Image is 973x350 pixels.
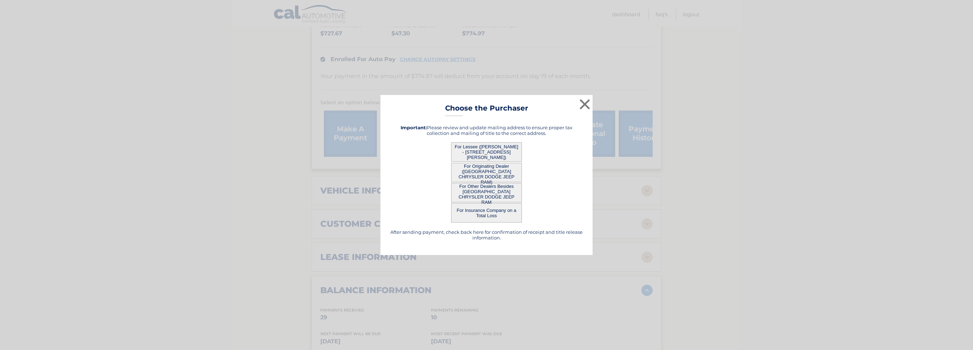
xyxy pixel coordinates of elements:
[451,203,522,223] button: For Insurance Company on a Total Loss
[451,142,522,162] button: For Lessee ([PERSON_NAME] - [STREET_ADDRESS][PERSON_NAME])
[578,97,592,111] button: ×
[401,125,427,130] strong: Important:
[389,125,584,136] h5: Please review and update mailing address to ensure proper tax collection and mailing of title to ...
[451,183,522,202] button: For Other Dealers Besides [GEOGRAPHIC_DATA] CHRYSLER DODGE JEEP RAM
[389,229,584,241] h5: After sending payment, check back here for confirmation of receipt and title release information.
[451,163,522,182] button: For Originating Dealer ([GEOGRAPHIC_DATA] CHRYSLER DODGE JEEP RAM)
[445,104,528,116] h3: Choose the Purchaser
